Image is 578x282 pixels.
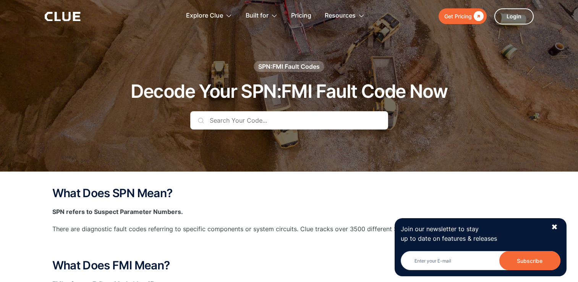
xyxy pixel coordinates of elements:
[258,62,320,71] div: SPN:FMI Fault Codes
[190,111,388,130] input: Search Your Code...
[52,259,526,272] h2: What Does FMI Mean?
[472,11,484,21] div: 
[52,208,183,216] strong: SPN refers to Suspect Parameter Numbers.
[186,4,223,28] div: Explore Clue
[52,242,526,251] p: ‍
[551,222,558,232] div: ✖
[52,187,526,199] h2: What Does SPN Mean?
[325,4,356,28] div: Resources
[52,224,526,234] p: There are diagnostic fault codes referring to specific components or system circuits. Clue tracks...
[131,81,448,102] h1: Decode Your SPN:FMI Fault Code Now
[444,11,472,21] div: Get Pricing
[401,224,544,243] p: Join our newsletter to stay up to date on features & releases
[499,251,560,270] input: Subscribe
[291,4,311,28] a: Pricing
[246,4,269,28] div: Built for
[439,8,487,24] a: Get Pricing
[494,8,534,24] a: Login
[401,251,560,270] input: Enter your E-mail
